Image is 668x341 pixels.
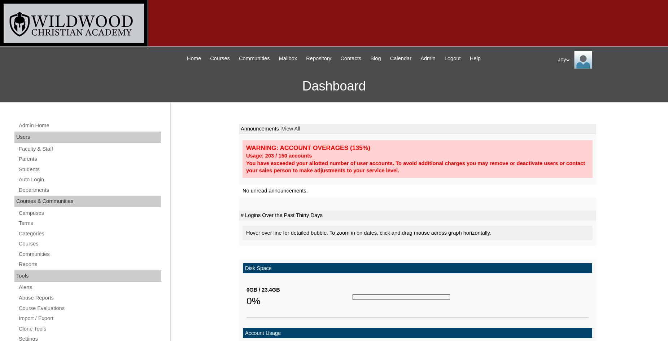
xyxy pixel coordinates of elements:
[18,293,161,302] a: Abuse Reports
[239,124,596,134] td: Announcements |
[390,54,411,63] span: Calendar
[18,175,161,184] a: Auto Login
[243,328,592,338] td: Account Usage
[246,294,353,308] div: 0%
[387,54,415,63] a: Calendar
[18,165,161,174] a: Students
[18,283,161,292] a: Alerts
[246,160,589,174] div: You have exceeded your allotted number of user accounts. To avoid additional charges you may remo...
[337,54,365,63] a: Contacts
[18,239,161,248] a: Courses
[275,54,301,63] a: Mailbox
[18,219,161,228] a: Terms
[18,155,161,164] a: Parents
[18,250,161,259] a: Communities
[279,54,297,63] span: Mailbox
[183,54,205,63] a: Home
[239,54,270,63] span: Communities
[18,324,161,333] a: Clone Tools
[445,54,461,63] span: Logout
[18,121,161,130] a: Admin Home
[470,54,481,63] span: Help
[187,54,201,63] span: Home
[4,4,144,43] img: logo-white.png
[246,144,589,152] div: WARNING: ACCOUNT OVERAGES (135%)
[14,270,161,282] div: Tools
[243,263,592,274] td: Disk Space
[14,132,161,143] div: Users
[206,54,233,63] a: Courses
[14,196,161,207] div: Courses & Communities
[210,54,230,63] span: Courses
[370,54,381,63] span: Blog
[243,226,593,240] div: Hover over line for detailed bubble. To zoom in on dates, click and drag mouse across graph horiz...
[18,186,161,195] a: Departments
[340,54,361,63] span: Contacts
[18,209,161,218] a: Campuses
[367,54,384,63] a: Blog
[235,54,274,63] a: Communities
[306,54,331,63] span: Repository
[302,54,335,63] a: Repository
[282,126,300,132] a: View All
[18,304,161,313] a: Course Evaluations
[239,211,596,221] td: # Logins Over the Past Thirty Days
[18,314,161,323] a: Import / Export
[441,54,464,63] a: Logout
[4,70,664,102] h3: Dashboard
[466,54,484,63] a: Help
[18,260,161,269] a: Reports
[417,54,439,63] a: Admin
[239,184,596,198] td: No unread announcements.
[574,51,592,69] img: Joy Dantz
[18,229,161,238] a: Categories
[558,51,661,69] div: Joy
[420,54,436,63] span: Admin
[246,286,353,294] div: 0GB / 23.4GB
[246,153,312,159] strong: Usage: 203 / 150 accounts
[18,145,161,154] a: Faculty & Staff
